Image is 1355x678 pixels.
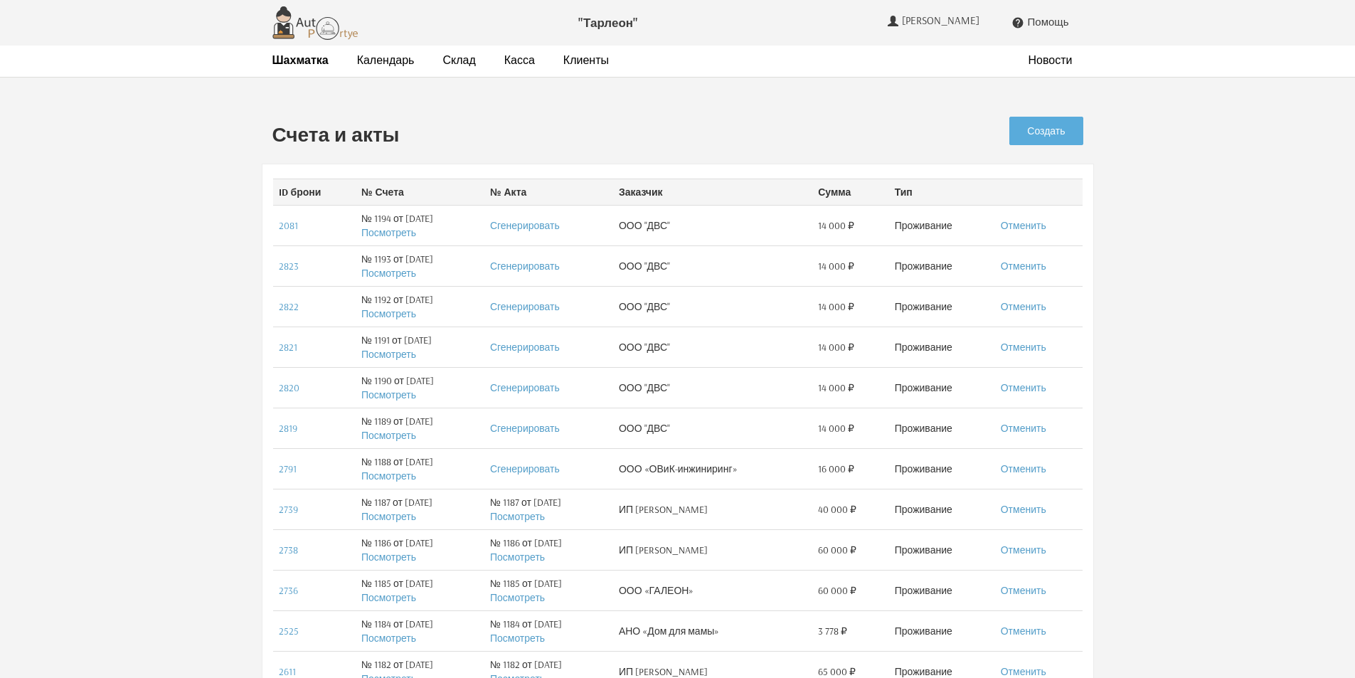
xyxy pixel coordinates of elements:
[1001,422,1046,435] a: Отменить
[1009,117,1083,145] a: Создать
[1001,219,1046,232] a: Отменить
[272,53,329,67] strong: Шахматка
[818,421,854,435] span: 14 000 ₽
[490,551,545,563] a: Посмотреть
[889,245,995,286] td: Проживание
[613,367,812,408] td: ООО "ДВС"
[356,570,484,610] td: № 1185 от [DATE]
[613,286,812,327] td: ООО "ДВС"
[613,205,812,245] td: ООО "ДВС"
[889,489,995,529] td: Проживание
[1001,665,1046,678] a: Отменить
[490,462,560,475] a: Сгенерировать
[818,462,854,476] span: 16 000 ₽
[361,632,416,645] a: Посмотреть
[818,624,847,638] span: 3 778 ₽
[361,267,416,280] a: Посмотреть
[812,179,888,205] th: Сумма
[613,570,812,610] td: ООО «ГАЛЕОН»
[484,489,613,529] td: № 1187 от [DATE]
[484,529,613,570] td: № 1186 от [DATE]
[1001,462,1046,475] a: Отменить
[818,381,854,395] span: 14 000 ₽
[272,53,329,68] a: Шахматка
[484,179,613,205] th: № Акта
[1028,16,1069,28] span: Помощь
[613,529,812,570] td: ИП [PERSON_NAME]
[889,367,995,408] td: Проживание
[1001,300,1046,313] a: Отменить
[279,341,297,354] a: 2821
[889,327,995,367] td: Проживание
[272,124,876,146] h2: Счета и акты
[361,348,416,361] a: Посмотреть
[361,551,416,563] a: Посмотреть
[613,448,812,489] td: ООО «ОВиК-инжиниринг»
[613,327,812,367] td: ООО "ДВС"
[490,510,545,523] a: Посмотреть
[484,570,613,610] td: № 1185 от [DATE]
[1029,53,1073,68] a: Новости
[442,53,475,68] a: Склад
[279,584,298,597] a: 2736
[889,286,995,327] td: Проживание
[361,470,416,482] a: Посмотреть
[1001,625,1046,637] a: Отменить
[490,381,560,394] a: Сгенерировать
[1001,503,1046,516] a: Отменить
[279,665,296,678] a: 2611
[818,218,854,233] span: 14 000 ₽
[279,625,299,637] a: 2525
[356,179,484,205] th: № Счета
[356,448,484,489] td: № 1188 от [DATE]
[889,179,995,205] th: Тип
[818,502,856,517] span: 40 000 ₽
[613,610,812,651] td: АНО «Дом для мамы»
[1001,584,1046,597] a: Отменить
[1001,260,1046,272] a: Отменить
[361,388,416,401] a: Посмотреть
[889,408,995,448] td: Проживание
[356,529,484,570] td: № 1186 от [DATE]
[490,300,560,313] a: Сгенерировать
[490,591,545,604] a: Посмотреть
[361,429,416,442] a: Посмотреть
[889,448,995,489] td: Проживание
[273,179,356,205] th: ID брони
[818,340,854,354] span: 14 000 ₽
[357,53,415,68] a: Календарь
[889,610,995,651] td: Проживание
[613,179,812,205] th: Заказчик
[818,300,854,314] span: 14 000 ₽
[361,510,416,523] a: Посмотреть
[356,408,484,448] td: № 1189 от [DATE]
[902,14,983,27] span: [PERSON_NAME]
[356,286,484,327] td: № 1192 от [DATE]
[279,422,297,435] a: 2819
[818,543,856,557] span: 60 000 ₽
[613,408,812,448] td: ООО "ДВС"
[279,219,298,232] a: 2081
[361,591,416,604] a: Посмотреть
[279,462,297,475] a: 2791
[504,53,535,68] a: Касса
[889,205,995,245] td: Проживание
[889,570,995,610] td: Проживание
[484,610,613,651] td: № 1184 от [DATE]
[279,381,299,394] a: 2820
[563,53,609,68] a: Клиенты
[279,503,298,516] a: 2739
[490,632,545,645] a: Посмотреть
[356,205,484,245] td: № 1194 от [DATE]
[356,245,484,286] td: № 1193 от [DATE]
[613,489,812,529] td: ИП [PERSON_NAME]
[361,226,416,239] a: Посмотреть
[356,610,484,651] td: № 1184 от [DATE]
[818,259,854,273] span: 14 000 ₽
[490,219,560,232] a: Сгенерировать
[279,300,299,313] a: 2822
[356,489,484,529] td: № 1187 от [DATE]
[1001,544,1046,556] a: Отменить
[490,341,560,354] a: Сгенерировать
[1001,381,1046,394] a: Отменить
